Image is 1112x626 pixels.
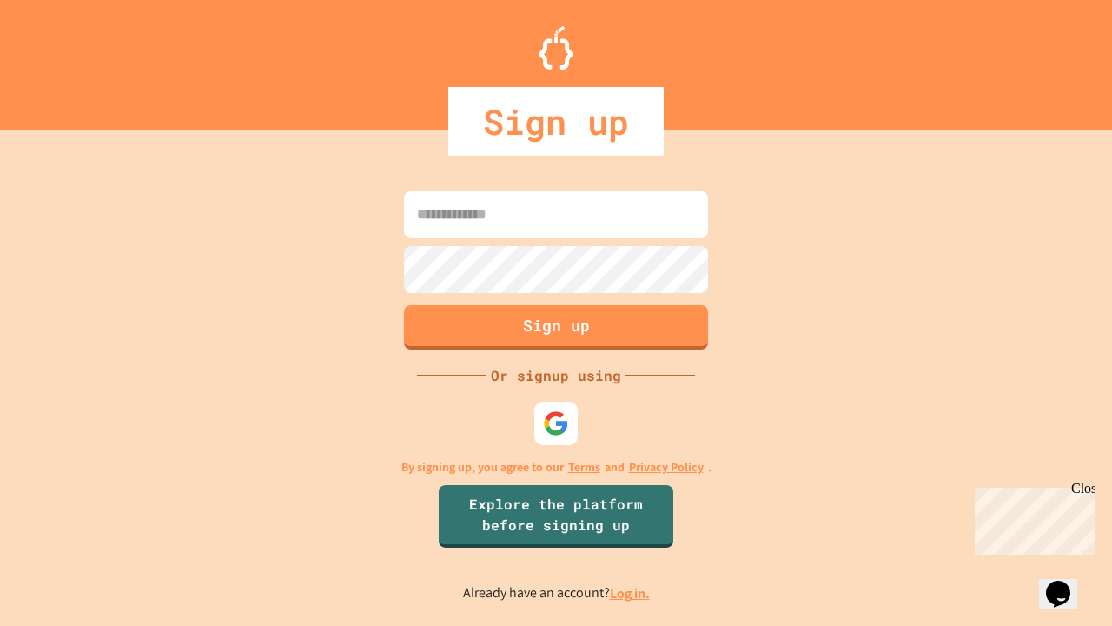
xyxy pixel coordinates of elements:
[568,458,600,476] a: Terms
[486,365,625,386] div: Or signup using
[968,481,1095,555] iframe: chat widget
[629,458,704,476] a: Privacy Policy
[463,583,650,604] p: Already have an account?
[439,485,673,548] a: Explore the platform before signing up
[401,458,712,476] p: By signing up, you agree to our and .
[610,584,650,603] a: Log in.
[448,87,664,156] div: Sign up
[539,26,573,70] img: Logo.svg
[543,410,569,436] img: google-icon.svg
[1039,556,1095,609] iframe: chat widget
[7,7,120,110] div: Chat with us now!Close
[404,305,708,350] button: Sign up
